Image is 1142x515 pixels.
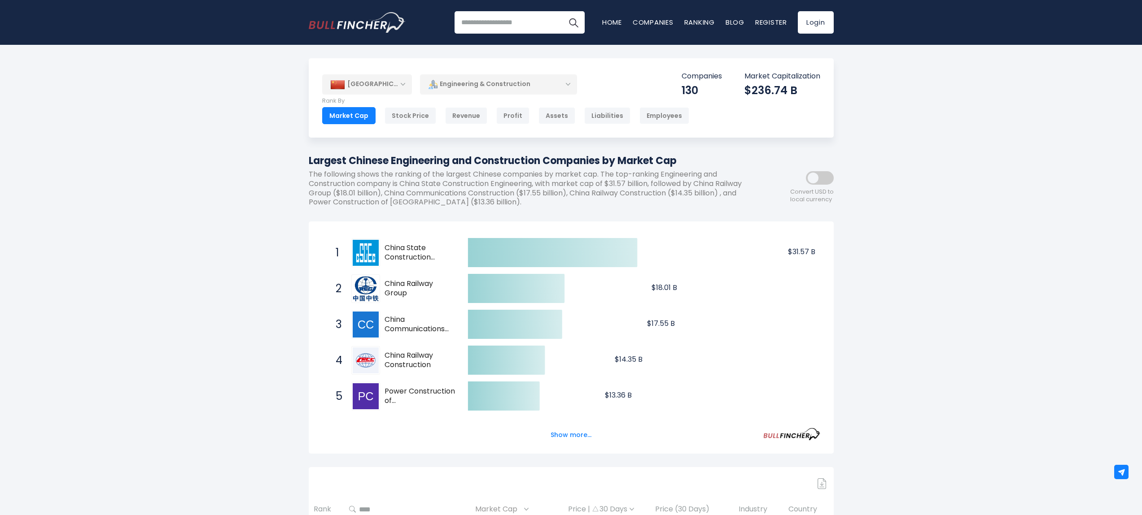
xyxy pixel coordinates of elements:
img: China State Construction Engineering [353,240,379,266]
text: $18.01 B [652,282,677,293]
text: $13.36 B [605,390,632,400]
p: Companies [682,72,722,81]
a: Companies [633,17,674,27]
img: Bullfincher logo [309,12,406,33]
span: China Railway Group [385,279,452,298]
img: China Railway Group [353,276,379,302]
span: 1 [331,245,340,260]
p: Rank By [322,97,689,105]
button: Search [562,11,585,34]
span: Power Construction of [GEOGRAPHIC_DATA] [385,387,464,406]
a: Ranking [684,17,715,27]
div: [GEOGRAPHIC_DATA] [322,74,412,94]
text: $31.57 B [788,247,815,257]
span: China Communications Construction [385,315,452,334]
p: Market Capitalization [744,72,820,81]
div: Market Cap [322,107,376,124]
h1: Largest Chinese Engineering and Construction Companies by Market Cap [309,153,753,168]
img: Power Construction of China [353,383,379,409]
span: Convert USD to local currency [790,188,834,203]
a: Home [602,17,622,27]
span: 3 [331,317,340,332]
div: $236.74 B [744,83,820,97]
div: Stock Price [385,107,436,124]
span: 4 [331,353,340,368]
div: Price | 30 Days [557,505,645,514]
text: $17.55 B [647,318,675,329]
a: Blog [726,17,744,27]
img: China Railway Construction [353,347,379,373]
p: The following shows the ranking of the largest Chinese companies by market cap. The top-ranking E... [309,170,753,207]
div: 130 [682,83,722,97]
span: China Railway Construction [385,351,452,370]
span: 2 [331,281,340,296]
a: Login [798,11,834,34]
div: Assets [538,107,575,124]
a: Register [755,17,787,27]
div: Revenue [445,107,487,124]
div: Profit [496,107,529,124]
div: Employees [639,107,689,124]
div: Liabilities [584,107,630,124]
span: China State Construction Engineering [385,243,452,262]
text: $14.35 B [615,354,643,364]
button: Show more... [545,428,597,442]
div: Engineering & Construction [420,74,577,95]
a: Go to homepage [309,12,405,33]
span: 5 [331,389,340,404]
img: China Communications Construction [353,312,379,338]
